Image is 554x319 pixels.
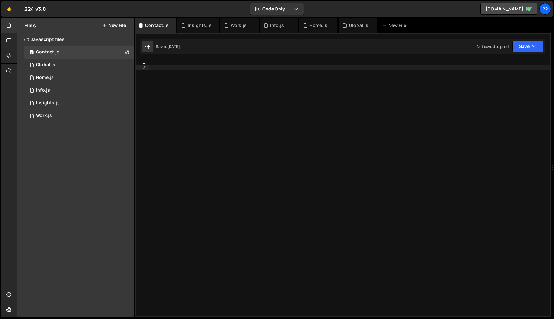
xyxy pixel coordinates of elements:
div: 16437/45024.js [24,97,134,109]
div: 16437/44524.js [24,59,134,71]
div: Contact.js [36,49,59,55]
a: 🤙 [1,1,17,17]
div: New File [382,22,409,29]
div: 16437/44939.js [24,84,134,97]
div: Work.js [36,113,52,119]
a: [DOMAIN_NAME] [480,3,537,15]
div: Work.js [231,22,246,29]
div: [DATE] [167,44,180,49]
div: Contact.js [145,22,169,29]
div: Home.js [309,22,327,29]
div: Insights.js [188,22,211,29]
div: 224 v3.0 [24,5,46,13]
div: 1 [136,60,149,65]
div: Not saved to prod [477,44,509,49]
div: 2 [136,65,149,71]
div: Javascript files [17,33,134,46]
span: 1 [30,50,34,55]
button: Code Only [250,3,304,15]
div: Info.js [36,87,50,93]
div: 16437/45023.js [24,109,134,122]
button: Save [512,41,543,52]
div: 16437/44941.js [24,46,134,59]
h2: Files [24,22,36,29]
div: Home.js [36,75,54,80]
a: 22 [539,3,551,15]
button: New File [102,23,126,28]
div: Global.js [36,62,55,68]
div: Saved [156,44,180,49]
div: Global.js [349,22,368,29]
div: Info.js [270,22,284,29]
div: Insights.js [36,100,60,106]
div: 16437/44814.js [24,71,134,84]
